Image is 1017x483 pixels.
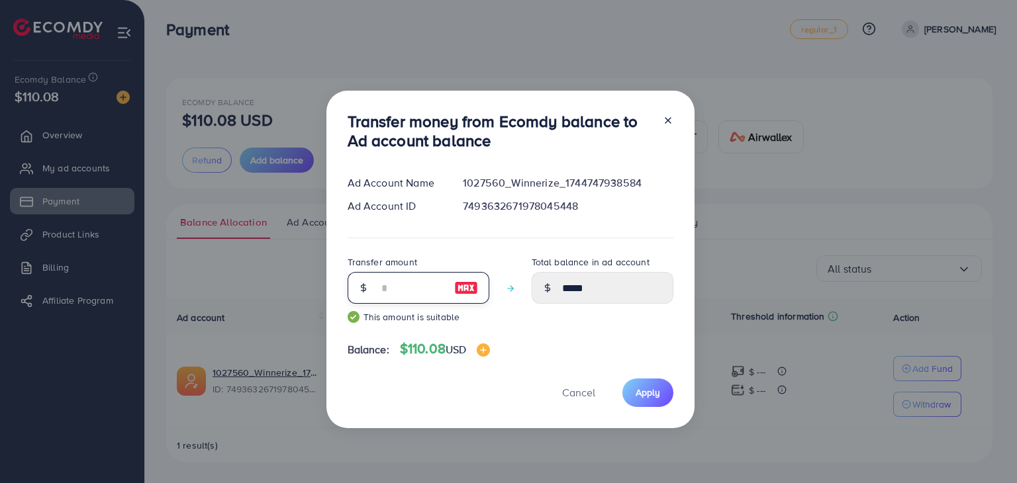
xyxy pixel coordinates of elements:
small: This amount is suitable [348,310,489,324]
button: Cancel [546,378,612,407]
div: Ad Account ID [337,198,453,214]
div: 1027560_Winnerize_1744747938584 [452,175,683,191]
span: Cancel [562,385,595,400]
h3: Transfer money from Ecomdy balance to Ad account balance [348,112,652,150]
img: image [477,343,490,357]
div: Ad Account Name [337,175,453,191]
span: Balance: [348,342,389,357]
div: 7493632671978045448 [452,198,683,214]
img: guide [348,311,360,323]
span: Apply [636,386,660,399]
label: Transfer amount [348,255,417,269]
iframe: Chat [961,423,1007,473]
h4: $110.08 [400,341,491,357]
button: Apply [622,378,673,407]
img: image [454,280,478,296]
span: USD [446,342,466,357]
label: Total balance in ad account [532,255,650,269]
